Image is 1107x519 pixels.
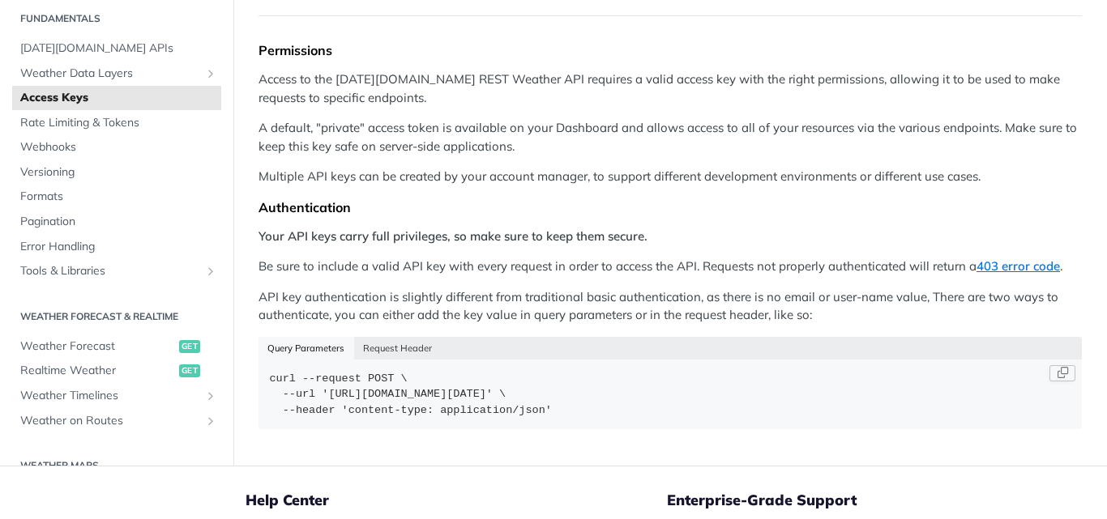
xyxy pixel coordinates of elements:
button: Show subpages for Weather on Routes [204,414,217,427]
span: Rate Limiting & Tokens [20,114,217,130]
span: Weather Timelines [20,388,200,404]
p: API key authentication is slightly different from traditional basic authentication, as there is n... [259,288,1082,325]
h5: Help Center [246,491,667,510]
span: Tools & Libraries [20,263,200,279]
p: Access to the [DATE][DOMAIN_NAME] REST Weather API requires a valid access key with the right per... [259,70,1082,107]
a: Formats [12,185,221,209]
span: Versioning [20,164,217,181]
span: [DATE][DOMAIN_NAME] APIs [20,40,217,57]
button: Request Header [354,337,442,359]
span: Formats [20,189,217,205]
a: Webhooks [12,135,221,160]
span: Weather Forecast [20,338,175,355]
a: Error Handling [12,234,221,258]
div: Authentication [259,199,1082,215]
code: curl --request POST \ --url '[URL][DOMAIN_NAME][DATE]' \ --header 'content-type: application/json' [259,359,1082,429]
span: Webhooks [20,139,217,155]
a: [DATE][DOMAIN_NAME] APIs [12,36,221,61]
button: Show subpages for Weather Timelines [204,389,217,402]
p: Multiple API keys can be created by your account manager, to support different development enviro... [259,168,1082,186]
span: Weather on Routes [20,412,200,428]
div: Permissions [259,42,1082,58]
span: get [179,340,200,353]
a: Realtime Weatherget [12,359,221,383]
a: Weather on RoutesShow subpages for Weather on Routes [12,408,221,432]
h2: Fundamentals [12,11,221,26]
button: Show subpages for Weather Data Layers [204,66,217,79]
strong: Your API keys carry full privileges, so make sure to keep them secure. [259,228,648,244]
a: Weather Forecastget [12,334,221,359]
span: Access Keys [20,90,217,106]
span: Weather Data Layers [20,65,200,81]
a: Tools & LibrariesShow subpages for Tools & Libraries [12,259,221,283]
a: Versioning [12,160,221,185]
span: Error Handling [20,238,217,254]
h5: Enterprise-Grade Support [667,491,1046,510]
span: Pagination [20,214,217,230]
h2: Weather Maps [12,458,221,473]
span: get [179,364,200,377]
p: A default, "private" access token is available on your Dashboard and allows access to all of your... [259,119,1082,155]
a: Rate Limiting & Tokens [12,110,221,134]
span: Realtime Weather [20,363,175,379]
a: Access Keys [12,86,221,110]
button: Show subpages for Tools & Libraries [204,265,217,278]
a: Weather TimelinesShow subpages for Weather Timelines [12,384,221,408]
a: Pagination [12,210,221,234]
a: 403 error code [977,258,1060,274]
p: Be sure to include a valid API key with every request in order to access the API. Requests not pr... [259,257,1082,276]
button: Copy Code [1049,365,1075,381]
h2: Weather Forecast & realtime [12,309,221,324]
a: Weather Data LayersShow subpages for Weather Data Layers [12,61,221,85]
